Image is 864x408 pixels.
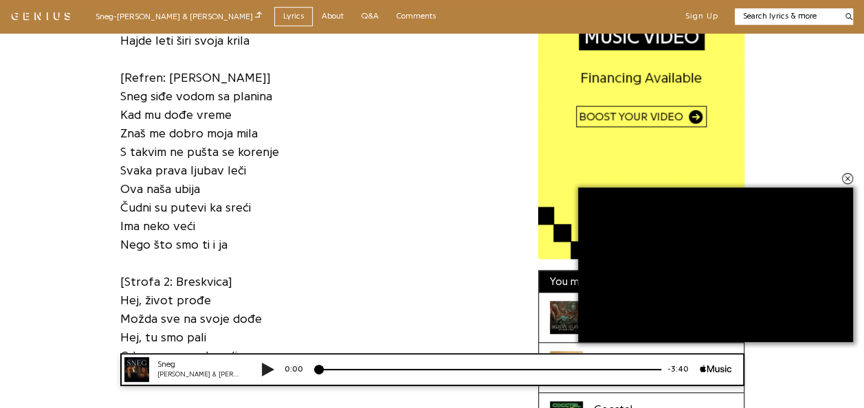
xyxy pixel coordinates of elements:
div: [PERSON_NAME] & [PERSON_NAME] [48,16,131,27]
input: Search lyrics & more [735,10,837,22]
iframe: Advertisement [578,188,853,342]
div: -3:40 [552,10,590,22]
a: Cover art for Žena za sva vremena by Zera & BibaŽena za sva vremenaZera & Biba [539,343,744,393]
a: Comments [388,7,445,25]
div: Cover art for Bojeve glave by Aca Lukas & Brut [550,301,583,334]
a: Q&A [353,7,388,25]
a: Cover art for Bojeve glave by Aca Lukas & BrutBojeve glave[PERSON_NAME] & Brut [539,293,744,343]
button: Sign Up [685,11,718,22]
div: You might also like [539,271,744,293]
div: Cover art for Žena za sva vremena by Zera & Biba [550,351,583,384]
div: Sneg - [PERSON_NAME] & [PERSON_NAME] [96,10,262,23]
a: Lyrics [274,7,313,25]
div: Sneg [48,5,131,17]
a: About [313,7,353,25]
img: 72x72bb.jpg [15,4,40,29]
div: Žena za sva vremena [594,351,695,367]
